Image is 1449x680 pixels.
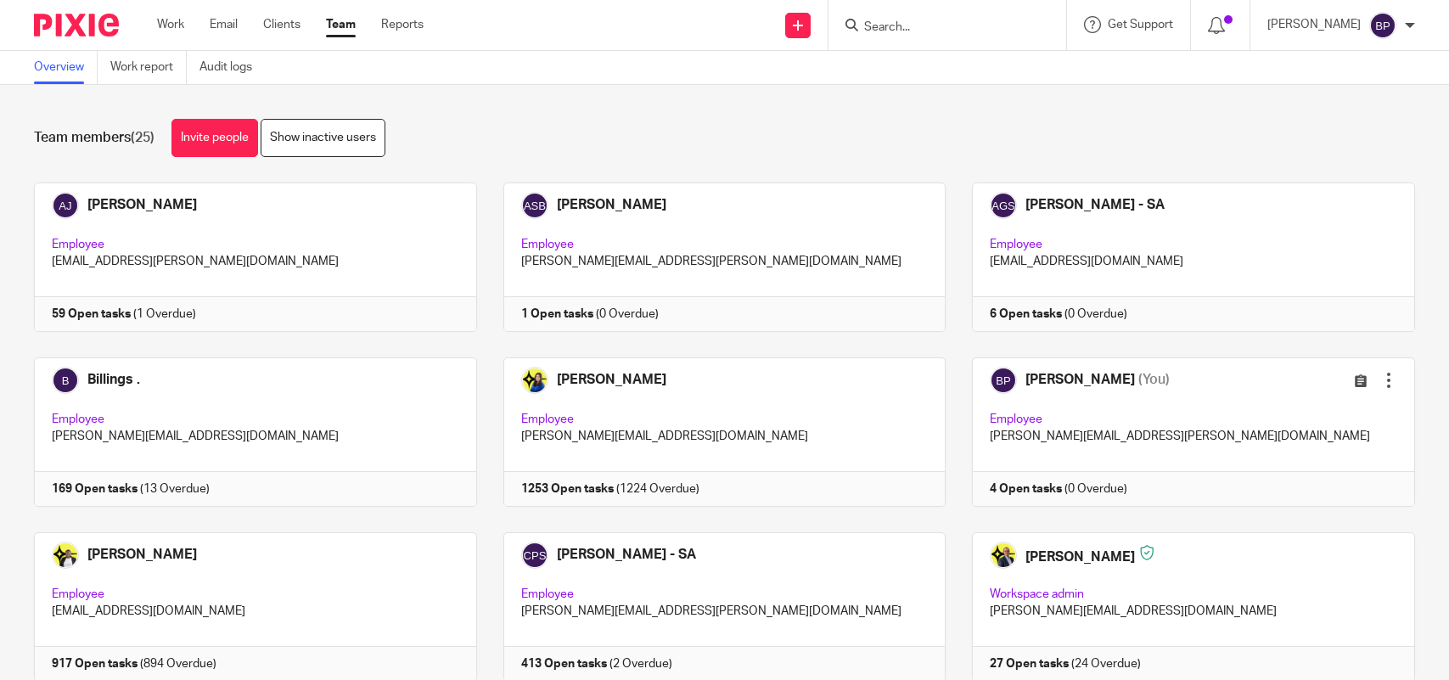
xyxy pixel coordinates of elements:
[131,131,154,144] span: (25)
[326,16,356,33] a: Team
[34,51,98,84] a: Overview
[171,119,258,157] a: Invite people
[110,51,187,84] a: Work report
[157,16,184,33] a: Work
[34,129,154,147] h1: Team members
[1108,19,1173,31] span: Get Support
[862,20,1015,36] input: Search
[381,16,424,33] a: Reports
[261,119,385,157] a: Show inactive users
[1267,16,1361,33] p: [PERSON_NAME]
[263,16,300,33] a: Clients
[34,14,119,37] img: Pixie
[210,16,238,33] a: Email
[1369,12,1396,39] img: svg%3E
[199,51,265,84] a: Audit logs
